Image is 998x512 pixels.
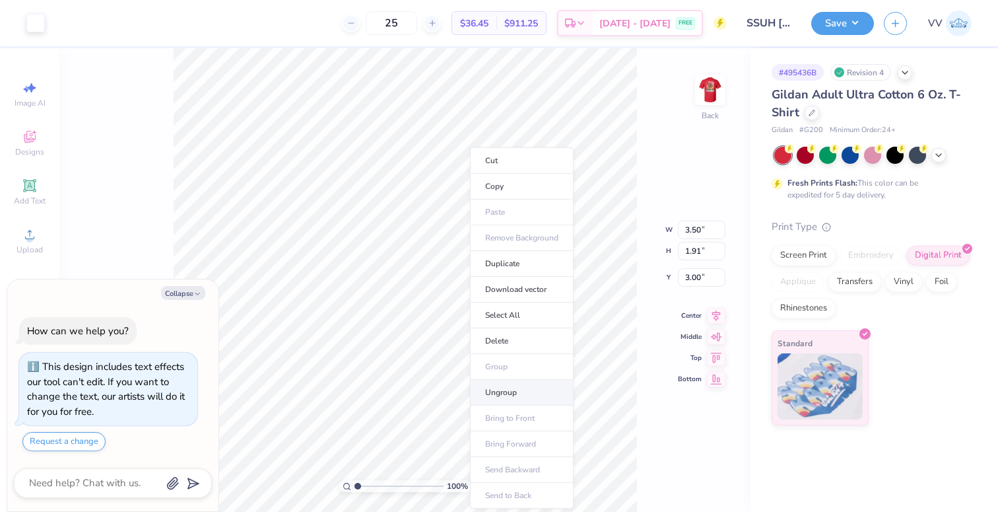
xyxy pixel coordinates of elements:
[470,380,574,406] li: Ungroup
[830,125,896,136] span: Minimum Order: 24 +
[702,110,719,122] div: Back
[772,87,961,120] span: Gildan Adult Ultra Cotton 6 Oz. T-Shirt
[830,64,891,81] div: Revision 4
[470,328,574,354] li: Delete
[787,178,857,188] strong: Fresh Prints Flash:
[27,360,185,418] div: This design includes text effects our tool can't edit. If you want to change the text, our artist...
[447,480,468,492] span: 100 %
[470,251,574,277] li: Duplicate
[17,244,43,255] span: Upload
[470,147,574,174] li: Cut
[15,98,46,108] span: Image AI
[828,272,881,292] div: Transfers
[772,246,836,266] div: Screen Print
[470,174,574,200] li: Copy
[14,196,46,206] span: Add Text
[778,353,863,420] img: Standard
[460,17,488,30] span: $36.45
[22,432,106,451] button: Request a change
[697,77,723,103] img: Back
[928,11,972,36] a: VV
[772,219,972,235] div: Print Type
[678,353,702,363] span: Top
[161,286,205,300] button: Collapse
[885,272,922,292] div: Vinyl
[799,125,823,136] span: # G200
[679,18,692,28] span: FREE
[27,324,129,338] div: How can we help you?
[772,125,793,136] span: Gildan
[787,177,950,201] div: This color can be expedited for 5 day delivery.
[678,375,702,384] span: Bottom
[778,336,813,350] span: Standard
[926,272,957,292] div: Foil
[840,246,902,266] div: Embroidery
[772,272,824,292] div: Applique
[678,311,702,320] span: Center
[946,11,972,36] img: Via Villanueva
[366,11,417,35] input: – –
[906,246,970,266] div: Digital Print
[470,277,574,303] li: Download vector
[772,299,836,318] div: Rhinestones
[504,17,538,30] span: $911.25
[15,147,44,157] span: Designs
[599,17,671,30] span: [DATE] - [DATE]
[772,64,824,81] div: # 495436B
[737,10,801,36] input: Untitled Design
[470,303,574,328] li: Select All
[811,12,874,35] button: Save
[678,332,702,342] span: Middle
[928,16,943,31] span: VV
